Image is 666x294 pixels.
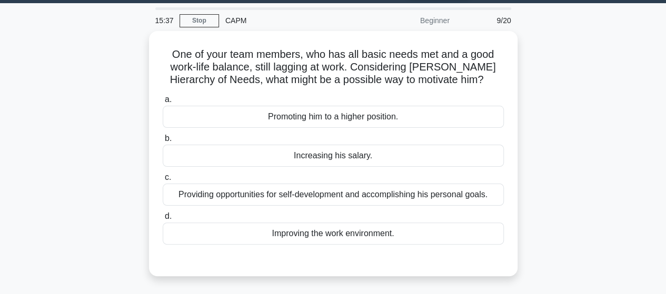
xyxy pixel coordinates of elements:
div: 15:37 [149,10,180,31]
span: a. [165,95,172,104]
div: Beginner [364,10,456,31]
h5: One of your team members, who has all basic needs met and a good work-life balance, still lagging... [162,48,505,87]
div: Increasing his salary. [163,145,504,167]
div: Improving the work environment. [163,222,504,245]
div: Providing opportunities for self-development and accomplishing his personal goals. [163,184,504,206]
a: Stop [180,14,219,27]
span: d. [165,211,172,220]
div: 9/20 [456,10,518,31]
div: Promoting him to a higher position. [163,106,504,128]
div: CAPM [219,10,364,31]
span: b. [165,134,172,143]
span: c. [165,173,171,181]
